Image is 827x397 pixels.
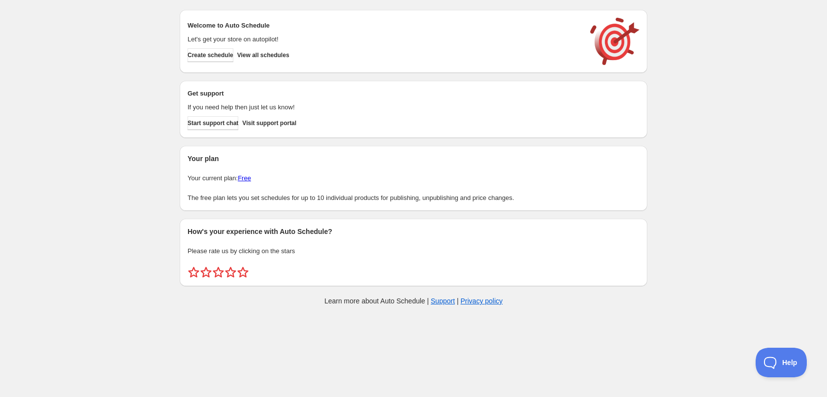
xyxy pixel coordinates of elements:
[324,296,503,306] p: Learn more about Auto Schedule | |
[238,174,251,182] a: Free
[188,34,580,44] p: Let's get your store on autopilot!
[188,21,580,31] h2: Welcome to Auto Schedule
[188,51,233,59] span: Create schedule
[188,173,639,183] p: Your current plan:
[431,297,455,305] a: Support
[188,154,639,164] h2: Your plan
[188,48,233,62] button: Create schedule
[188,102,580,112] p: If you need help then just let us know!
[237,51,289,59] span: View all schedules
[188,246,639,256] p: Please rate us by clicking on the stars
[188,193,639,203] p: The free plan lets you set schedules for up to 10 individual products for publishing, unpublishin...
[188,116,238,130] a: Start support chat
[188,227,639,236] h2: How's your experience with Auto Schedule?
[461,297,503,305] a: Privacy policy
[188,89,580,99] h2: Get support
[188,119,238,127] span: Start support chat
[242,116,296,130] a: Visit support portal
[756,348,807,377] iframe: Toggle Customer Support
[237,48,289,62] button: View all schedules
[242,119,296,127] span: Visit support portal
